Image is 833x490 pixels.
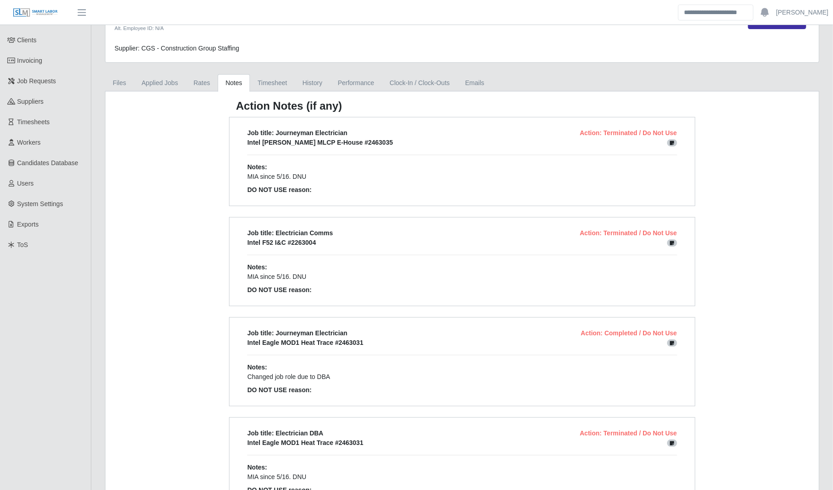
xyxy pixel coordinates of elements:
[667,339,677,346] a: Edit Note
[247,229,333,237] span: Job title: Electrician Comms
[115,25,514,32] div: Alt. Employee ID: N/A
[17,180,34,187] span: Users
[250,74,295,92] a: Timesheet
[247,439,363,446] span: Intel Eagle MOD1 Heat Trace #2463031
[247,163,267,171] span: Notes:
[580,429,638,437] span: Action: Terminated
[105,74,134,92] a: Files
[581,329,637,337] span: Action: Completed
[17,98,44,105] span: Suppliers
[247,372,677,382] p: Changed job role due to DBA
[13,8,58,18] img: SLM Logo
[247,429,323,437] span: Job title: Electrician DBA
[17,139,41,146] span: Workers
[236,99,688,113] h3: Action Notes (if any)
[17,221,39,228] span: Exports
[678,5,753,20] input: Search
[247,263,267,271] span: Notes:
[115,45,239,52] span: Supplier: CGS - Construction Group Staffing
[247,386,312,394] span: DO NOT USE reason:
[639,229,677,237] span: / Do Not Use
[17,77,56,85] span: Job Requests
[247,339,363,346] span: Intel Eagle MOD1 Heat Trace #2463031
[186,74,218,92] a: Rates
[247,129,347,136] span: Job title: Journeyman Electrician
[247,172,677,182] p: MIA since 5/16. DNU
[776,8,828,17] a: [PERSON_NAME]
[639,129,677,136] span: / Do Not Use
[247,186,312,193] span: DO NOT USE reason:
[330,74,382,92] a: Performance
[382,74,457,92] a: Clock-In / Clock-Outs
[218,74,250,92] a: Notes
[17,57,42,64] span: Invoicing
[639,429,677,437] span: / Do Not Use
[247,139,393,146] span: Intel [PERSON_NAME] MLCP E-House #2463035
[639,329,677,337] span: / Do Not Use
[17,36,37,44] span: Clients
[667,139,677,146] a: Edit Note
[17,200,63,207] span: System Settings
[247,464,267,471] span: Notes:
[458,74,492,92] a: Emails
[580,229,638,237] span: Action: Terminated
[17,118,50,126] span: Timesheets
[247,472,677,482] p: MIA since 5/16. DNU
[247,272,677,282] p: MIA since 5/16. DNU
[247,239,316,246] span: Intel F52 I&C #2263004
[247,286,312,293] span: DO NOT USE reason:
[247,329,347,337] span: Job title: Journeyman Electrician
[667,439,677,446] a: Edit Note
[17,159,79,167] span: Candidates Database
[247,364,267,371] span: Notes:
[295,74,330,92] a: History
[17,241,28,248] span: ToS
[134,74,186,92] a: Applied Jobs
[667,239,677,246] a: Edit Note
[580,129,638,136] span: Action: Terminated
